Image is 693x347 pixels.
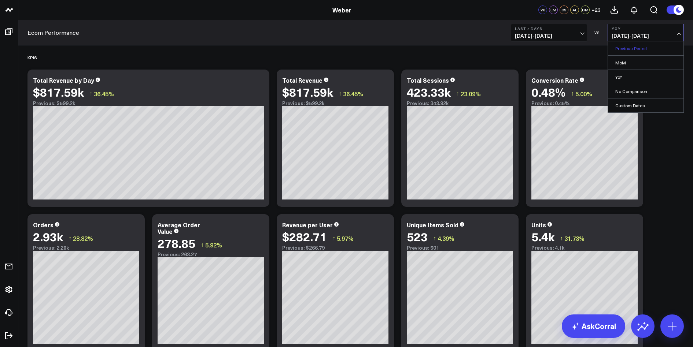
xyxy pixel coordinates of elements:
div: 2.93k [33,230,63,243]
span: 36.45% [343,90,363,98]
span: ↑ [201,240,204,250]
div: AL [570,5,579,14]
span: ↑ [456,89,459,98]
div: VK [538,5,547,14]
div: $817.59k [33,85,84,98]
span: + 23 [591,7,601,12]
div: Total Revenue [282,76,322,84]
span: 28.82% [73,234,93,242]
div: Previous: $599.2k [282,100,388,106]
div: Revenue per User [282,221,333,229]
b: Last 7 Days [515,26,583,31]
div: Previous: 4.1k [531,245,638,251]
a: Previous Period [608,41,683,55]
div: Conversion Rate [531,76,578,84]
div: Previous: 2.28k [33,245,139,251]
div: Previous: 0.45% [531,100,638,106]
span: 31.73% [564,234,585,242]
div: 0.48% [531,85,565,98]
span: ↑ [69,234,71,243]
span: 4.39% [438,234,454,242]
div: Total Sessions [407,76,449,84]
div: Previous: 263.27 [158,251,264,257]
div: KPIS [27,49,37,66]
a: No Comparison [608,84,683,98]
span: ↑ [433,234,436,243]
a: Weber [332,6,351,14]
div: VS [591,30,604,35]
div: $282.71 [282,230,327,243]
a: Custom Dates [608,98,683,112]
div: CS [560,5,568,14]
button: +23 [591,5,601,14]
div: Previous: $266.79 [282,245,388,251]
div: Unique Items Sold [407,221,458,229]
button: Last 7 Days[DATE]-[DATE] [511,24,587,41]
div: 523 [407,230,428,243]
div: 5.4k [531,230,554,243]
span: ↑ [571,89,574,98]
span: 23.09% [461,90,481,98]
span: ↑ [339,89,342,98]
a: YoY [608,70,683,84]
span: [DATE] - [DATE] [515,33,583,39]
div: LM [549,5,558,14]
div: Orders [33,221,54,229]
div: 278.85 [158,236,195,250]
a: MoM [608,56,683,70]
span: ↑ [332,234,335,243]
span: ↑ [89,89,92,98]
div: Previous: 343.92k [407,100,513,106]
b: YoY [612,26,680,31]
div: $817.59k [282,85,333,98]
span: 5.92% [205,241,222,249]
div: Total Revenue by Day [33,76,94,84]
div: Average Order Value [158,221,200,235]
div: 423.33k [407,85,451,98]
div: Previous: 501 [407,245,513,251]
div: Previous: $599.2k [33,100,264,106]
span: 5.97% [337,234,354,242]
span: ↑ [560,234,563,243]
span: [DATE] - [DATE] [612,33,680,39]
div: DM [581,5,590,14]
span: 5.00% [575,90,592,98]
a: AskCorral [562,314,625,338]
a: Ecom Performance [27,29,79,37]
button: YoY[DATE]-[DATE] [608,24,684,41]
div: Units [531,221,546,229]
span: 36.45% [94,90,114,98]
